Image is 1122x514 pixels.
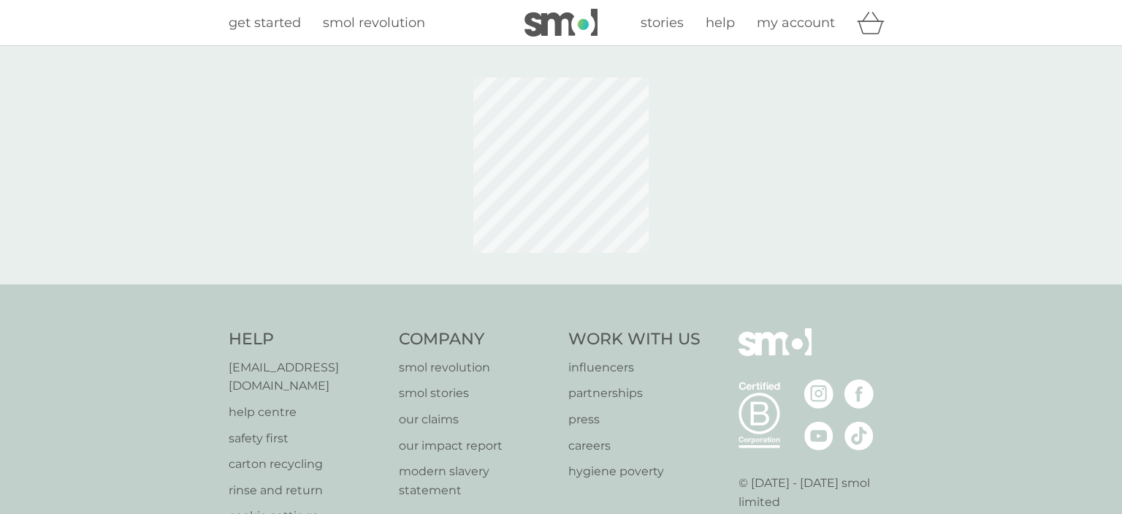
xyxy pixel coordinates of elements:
a: my account [757,12,835,34]
p: © [DATE] - [DATE] smol limited [739,474,894,511]
a: smol stories [399,384,554,403]
a: influencers [568,358,701,377]
img: smol [739,328,812,378]
a: our impact report [399,436,554,456]
span: my account [757,15,835,31]
h4: Company [399,328,554,351]
div: basket [857,8,893,37]
img: smol [524,9,598,37]
span: get started [229,15,301,31]
span: smol revolution [323,15,425,31]
a: modern slavery statement [399,462,554,499]
img: visit the smol Tiktok page [844,421,874,450]
a: our claims [399,410,554,429]
img: visit the smol Facebook page [844,379,874,409]
a: rinse and return [229,481,384,500]
img: visit the smol Instagram page [804,379,833,409]
a: get started [229,12,301,34]
span: help [706,15,735,31]
a: smol revolution [399,358,554,377]
a: help centre [229,403,384,422]
span: stories [641,15,684,31]
a: help [706,12,735,34]
a: partnerships [568,384,701,403]
h4: Help [229,328,384,351]
a: press [568,410,701,429]
a: careers [568,436,701,456]
a: carton recycling [229,455,384,474]
a: [EMAIL_ADDRESS][DOMAIN_NAME] [229,358,384,396]
a: stories [641,12,684,34]
h4: Work With Us [568,328,701,351]
a: hygiene poverty [568,462,701,481]
img: visit the smol Youtube page [804,421,833,450]
a: smol revolution [323,12,425,34]
a: safety first [229,429,384,448]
